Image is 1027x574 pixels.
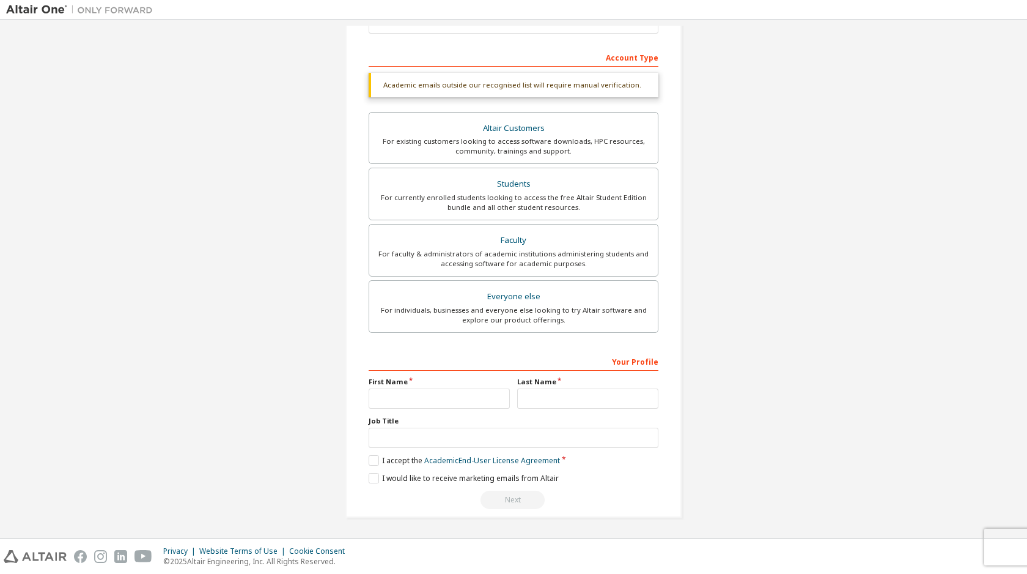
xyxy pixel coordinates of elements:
[377,288,650,305] div: Everyone else
[377,305,650,325] div: For individuals, businesses and everyone else looking to try Altair software and explore our prod...
[163,546,199,556] div: Privacy
[369,473,559,483] label: I would like to receive marketing emails from Altair
[4,550,67,563] img: altair_logo.svg
[377,136,650,156] div: For existing customers looking to access software downloads, HPC resources, community, trainings ...
[369,73,658,97] div: Academic emails outside our recognised list will require manual verification.
[377,120,650,137] div: Altair Customers
[94,550,107,563] img: instagram.svg
[377,193,650,212] div: For currently enrolled students looking to access the free Altair Student Edition bundle and all ...
[74,550,87,563] img: facebook.svg
[377,176,650,193] div: Students
[114,550,127,563] img: linkedin.svg
[369,377,510,387] label: First Name
[377,232,650,249] div: Faculty
[369,455,560,466] label: I accept the
[163,556,352,567] p: © 2025 Altair Engineering, Inc. All Rights Reserved.
[517,377,658,387] label: Last Name
[199,546,289,556] div: Website Terms of Use
[369,47,658,67] div: Account Type
[369,351,658,371] div: Your Profile
[289,546,352,556] div: Cookie Consent
[377,249,650,269] div: For faculty & administrators of academic institutions administering students and accessing softwa...
[369,491,658,509] div: Read and acccept EULA to continue
[424,455,560,466] a: Academic End-User License Agreement
[134,550,152,563] img: youtube.svg
[369,416,658,426] label: Job Title
[6,4,159,16] img: Altair One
